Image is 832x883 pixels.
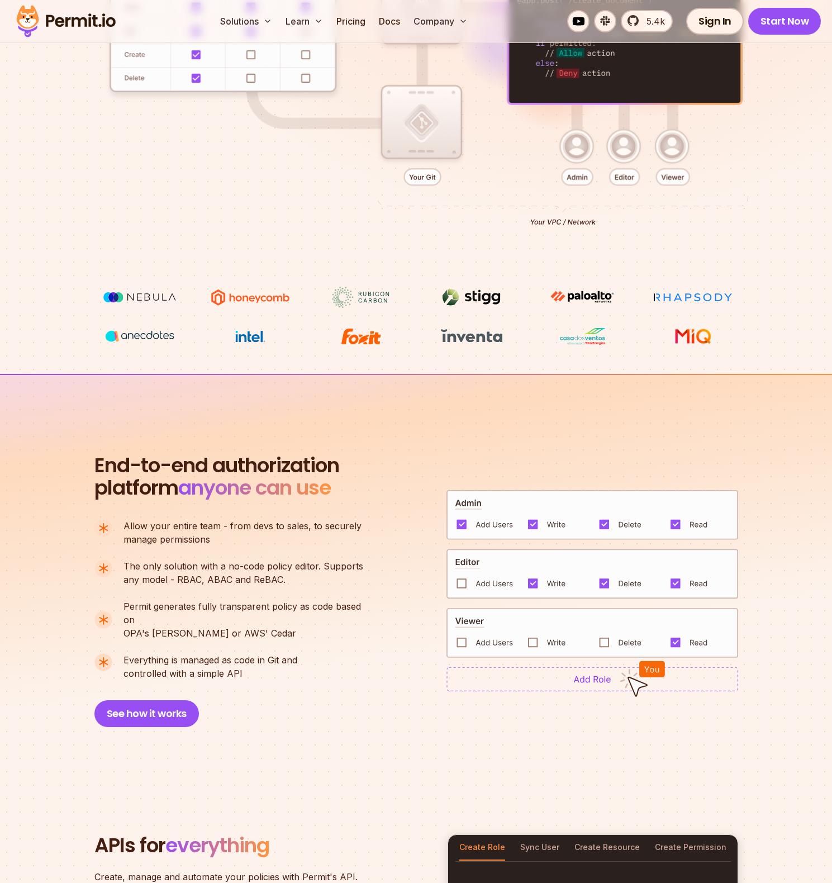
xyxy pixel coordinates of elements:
[574,835,640,861] button: Create Resource
[281,10,327,32] button: Learn
[319,287,403,308] img: Rubicon
[94,454,339,477] span: End-to-end authorization
[655,327,730,346] img: MIQ
[540,326,624,347] img: Casa dos Ventos
[123,519,362,533] span: Allow your entire team - from devs to sales, to securely
[178,473,331,502] span: anyone can use
[123,653,297,667] span: Everything is managed as code in Git and
[11,2,121,40] img: Permit logo
[98,326,182,346] img: vega
[123,559,363,586] p: any model - RBAC, ABAC and ReBAC.
[332,10,370,32] a: Pricing
[748,8,821,35] a: Start Now
[621,10,673,32] a: 5.4k
[520,835,559,861] button: Sync User
[216,10,277,32] button: Solutions
[686,8,744,35] a: Sign In
[123,600,373,626] span: Permit generates fully transparent policy as code based on
[123,653,297,680] p: controlled with a simple API
[409,10,472,32] button: Company
[374,10,405,32] a: Docs
[640,15,665,28] span: 5.4k
[540,287,624,307] img: paloalto
[430,287,514,308] img: Stigg
[651,287,735,308] img: Rhapsody Health
[123,559,363,573] span: The only solution with a no-code policy editor. Supports
[319,326,403,347] img: Foxit
[655,835,726,861] button: Create Permission
[123,519,362,546] p: manage permissions
[430,326,514,346] img: inventa
[165,831,269,860] span: everything
[94,834,434,857] h2: APIs for
[94,454,339,499] h2: platform
[98,287,182,308] img: Nebula
[208,287,292,308] img: Honeycomb
[123,600,373,640] p: OPA's [PERSON_NAME] or AWS' Cedar
[208,326,292,347] img: Intel
[94,700,199,727] button: See how it works
[459,835,505,861] button: Create Role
